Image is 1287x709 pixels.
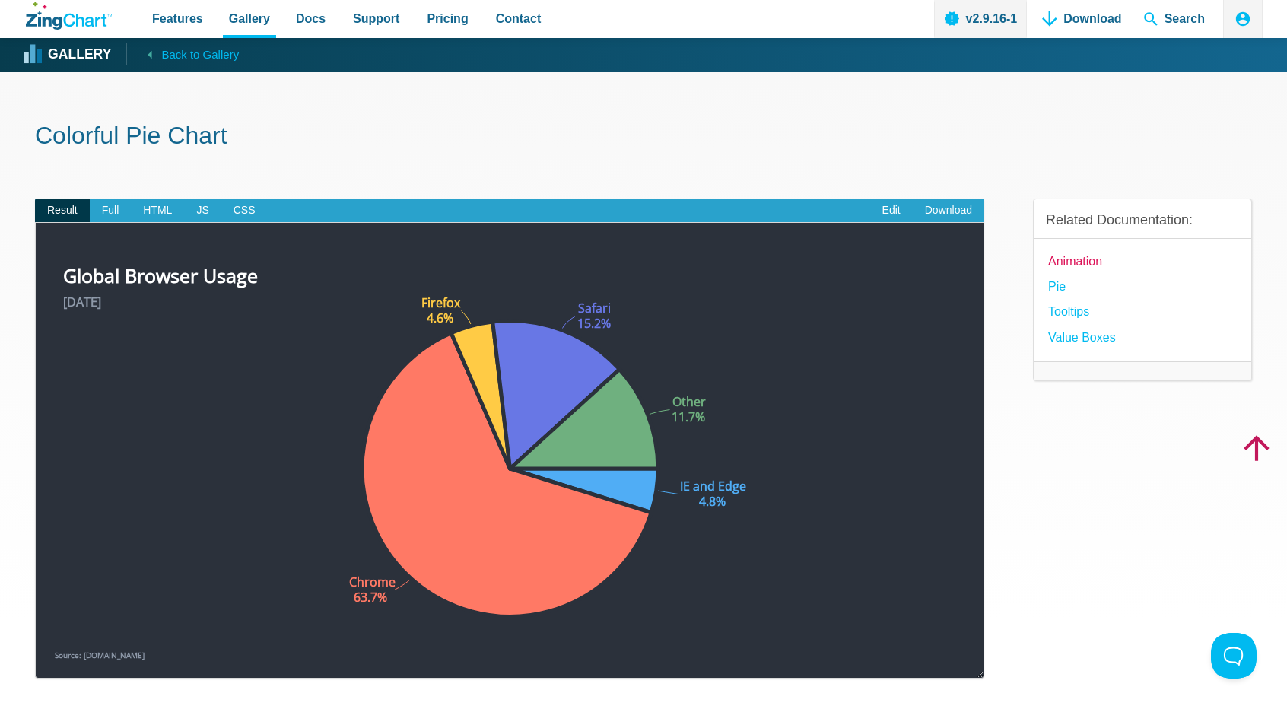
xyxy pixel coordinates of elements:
[496,8,542,29] span: Contact
[1048,276,1066,297] a: Pie
[184,199,221,223] span: JS
[870,199,913,223] a: Edit
[1048,327,1116,348] a: Value Boxes
[35,199,90,223] span: Result
[90,199,132,223] span: Full
[35,120,1252,154] h1: Colorful Pie Chart
[296,8,326,29] span: Docs
[221,199,268,223] span: CSS
[26,2,112,30] a: ZingChart Logo. Click to return to the homepage
[1211,633,1257,679] iframe: Toggle Customer Support
[353,8,399,29] span: Support
[1046,211,1239,229] h3: Related Documentation:
[1048,301,1089,322] a: Tooltips
[126,43,239,65] a: Back to Gallery
[26,43,111,66] a: Gallery
[48,48,111,62] strong: Gallery
[131,199,184,223] span: HTML
[1048,251,1102,272] a: Animation
[427,8,468,29] span: Pricing
[152,8,203,29] span: Features
[229,8,270,29] span: Gallery
[161,45,239,65] span: Back to Gallery
[35,222,984,678] div: ​
[913,199,984,223] a: Download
